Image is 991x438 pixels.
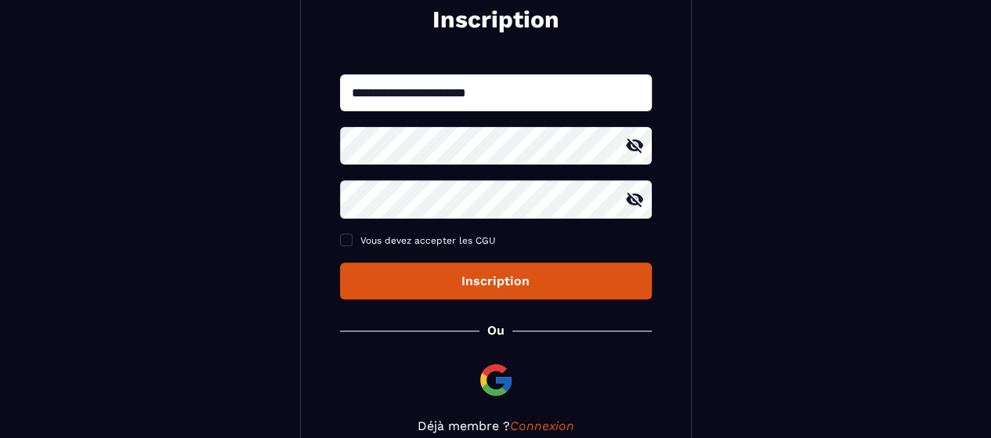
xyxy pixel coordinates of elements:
[360,235,496,246] span: Vous devez accepter les CGU
[359,4,633,35] h2: Inscription
[510,418,574,433] a: Connexion
[353,273,639,288] div: Inscription
[340,418,652,433] p: Déjà membre ?
[340,262,652,299] button: Inscription
[487,323,505,338] p: Ou
[477,361,515,399] img: google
